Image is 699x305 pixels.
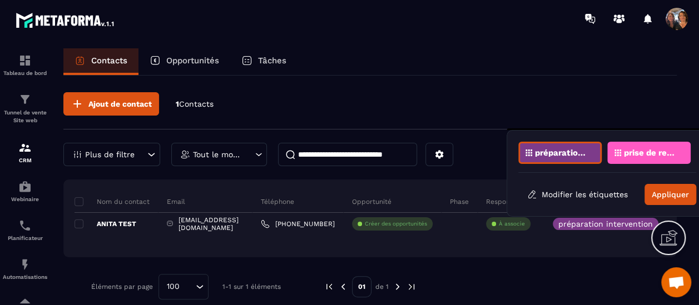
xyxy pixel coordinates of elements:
p: Webinaire [3,196,47,202]
p: Phase [450,197,469,206]
p: 01 [352,276,371,297]
a: Tâches [230,48,298,75]
span: 100 [163,281,184,293]
img: next [393,282,403,292]
a: Opportunités [138,48,230,75]
input: Search for option [184,281,193,293]
button: Appliquer [645,184,696,205]
a: automationsautomationsWebinaire [3,172,47,211]
img: formation [18,54,32,67]
div: Search for option [158,274,209,299]
p: préparation intervention [535,149,589,157]
p: Nom du contact [75,197,150,206]
p: Téléphone [261,197,294,206]
a: formationformationTableau de bord [3,46,47,84]
p: Contacts [91,56,127,66]
p: Tableau de bord [3,70,47,76]
a: automationsautomationsAutomatisations [3,249,47,288]
img: automations [18,258,32,271]
img: logo [16,10,116,30]
p: Responsable [486,197,528,206]
p: Planificateur [3,235,47,241]
p: préparation intervention [558,220,653,228]
a: formationformationCRM [3,133,47,172]
p: Créer des opportunités [365,220,427,228]
p: Opportunités [166,56,219,66]
a: [PHONE_NUMBER] [261,219,335,228]
p: Automatisations [3,274,47,280]
img: next [406,282,417,292]
img: formation [18,141,32,154]
a: schedulerschedulerPlanificateur [3,211,47,249]
p: Plus de filtre [85,151,135,158]
p: de 1 [375,282,389,291]
button: Modifier les étiquettes [519,184,636,204]
a: Contacts [63,48,138,75]
p: 1-1 sur 1 éléments [222,283,281,291]
p: CRM [3,157,47,163]
button: Ajout de contact [63,92,159,116]
p: ANITA TEST [75,219,136,228]
span: Contacts [179,99,214,108]
p: Email [167,197,185,206]
p: Opportunité [352,197,391,206]
img: scheduler [18,219,32,232]
div: Ouvrir le chat [661,267,691,297]
span: Ajout de contact [88,98,152,109]
img: formation [18,93,32,106]
p: 1 [176,99,214,109]
img: prev [338,282,348,292]
p: Tâches [258,56,286,66]
p: À associe [499,220,525,228]
img: automations [18,180,32,193]
img: prev [324,282,334,292]
p: Tunnel de vente Site web [3,109,47,124]
p: prise de rendez-vous vsl [624,149,678,157]
p: Tout le monde [193,151,242,158]
p: Éléments par page [91,283,153,291]
a: formationformationTunnel de vente Site web [3,84,47,133]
